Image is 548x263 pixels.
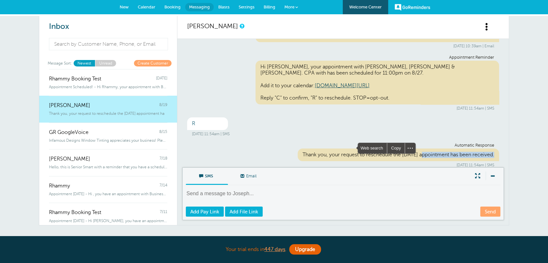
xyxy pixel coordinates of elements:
a: Rhammy Booking Test 7/11 Appointment [DATE] - Hi [PERSON_NAME], you have an appointment with Busi... [39,203,177,230]
span: Rhammy Booking Test [49,76,101,82]
span: 7/11 [160,209,167,216]
span: More [284,5,294,9]
div: [DATE] 11:54am | SMS [192,163,494,167]
p: Want a ? [39,235,509,243]
span: Thank you, your request to reschedule the [DATE] appointment ha [49,111,164,116]
span: GR GoogleVoice [49,129,89,136]
span: 8/15 [159,129,167,136]
div: Copy [387,143,405,153]
div: R [187,117,228,130]
span: [PERSON_NAME] [49,102,90,109]
span: New [120,5,129,9]
a: GR GoogleVoice 8/15 Infamous Designs Window Tinting appreciates your business! Please leave a G [39,123,177,149]
span: Calendar [138,5,155,9]
div: [DATE] 11:54am | SMS [192,106,494,111]
span: Infamous Designs Window Tinting appreciates your business! Please leave a G [49,138,167,143]
span: [DATE] [156,76,167,82]
span: Web search [358,143,387,153]
span: [PERSON_NAME] [49,156,90,162]
div: Appointment Reminder [192,55,494,60]
span: Billing [264,5,275,9]
a: Unread [95,60,116,66]
span: Blasts [218,5,230,9]
span: Rhammy Booking Test [49,209,101,216]
div: [DATE] 11:54am | SMS [192,132,494,136]
span: Hello, this is Senior Smart with a reminder that you have a scheduled appoi [49,165,167,169]
a: Send [480,207,500,217]
span: 7/18 [160,156,167,162]
h2: Inbox [49,22,167,31]
a: 447 days [264,246,285,252]
div: [DATE] 10:39am | Email [192,44,494,48]
span: SMS [191,168,223,183]
span: 8/19 [159,102,167,109]
a: Add Pay Link [186,207,224,217]
div: Your trial ends in . [112,243,436,257]
div: Thank you, your request to reschedule the [DATE] appointment has been received. [298,149,499,161]
span: Add Pay Link [190,209,219,214]
span: Appointment Scheduled! - Hi Rhammy, your appointment with Business Trial has been scheduled for 11 [49,85,167,89]
span: Message Sort: [48,60,72,66]
div: Automatic Response [192,143,494,148]
span: Appointment [DATE] - Hi [PERSON_NAME], you have an appointment with Business Trial at 4:00pm on 7... [49,219,167,223]
div: Hi [PERSON_NAME], your appointment with [PERSON_NAME], [PERSON_NAME] & [PERSON_NAME]. CPA with ha... [256,61,499,104]
a: Refer someone to us! [271,235,333,242]
span: Email [233,168,265,183]
strong: free month [235,235,268,242]
a: Newest [74,60,95,66]
a: Add File Link [225,207,263,217]
input: Search by Customer Name, Phone, or Email [49,38,168,50]
a: Rhammy 7/14 Appointment [DATE] - Hi , you have an appointment with Business Trial [DATE] at 12:00pm. [39,176,177,203]
a: [PERSON_NAME] 8/19 Thank you, your request to reschedule the [DATE] appointment ha [39,96,177,123]
a: Rhammy Booking Test [DATE] Appointment Scheduled! - Hi Rhammy, your appointment with Business Tri... [39,69,177,96]
a: Create Customer [134,60,172,66]
a: [PERSON_NAME] 7/18 Hello, this is Senior Smart with a reminder that you have a scheduled appoi [39,149,177,176]
a: Messaging [185,3,214,11]
span: 7/14 [160,183,167,189]
a: [DOMAIN_NAME][URL] [315,33,370,39]
span: Add File Link [230,209,258,214]
span: Settings [239,5,255,9]
span: Messaging [189,5,210,9]
a: [PERSON_NAME] [187,22,238,30]
span: Rhammy [49,183,70,189]
a: Upgrade [289,244,321,255]
a: This is a history of all communications between GoReminders and your customer. [240,24,244,28]
span: Appointment [DATE] - Hi , you have an appointment with Business Trial [DATE] at 12:00pm. [49,192,167,196]
span: Booking [164,5,181,9]
a: [DOMAIN_NAME][URL] [315,83,370,89]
